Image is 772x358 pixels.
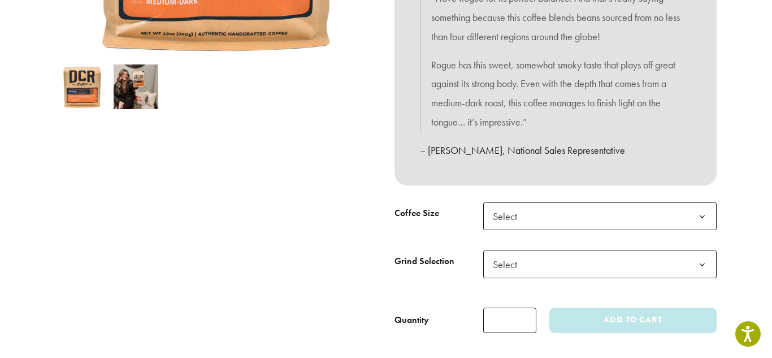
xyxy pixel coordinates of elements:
div: Quantity [394,313,429,327]
span: Select [483,251,717,278]
button: Add to cart [549,308,717,333]
span: Select [483,202,717,230]
span: Select [488,205,528,227]
input: Product quantity [483,308,536,333]
label: Grind Selection [394,253,483,270]
img: Rogue [60,64,105,109]
p: Rogue has this sweet, somewhat smoky taste that plays off great against its strong body. Even wit... [431,55,680,132]
label: Coffee Size [394,205,483,222]
p: – [PERSON_NAME], National Sales Representative [420,141,691,160]
img: Rogue - Image 2 [114,64,158,109]
span: Select [488,253,528,275]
